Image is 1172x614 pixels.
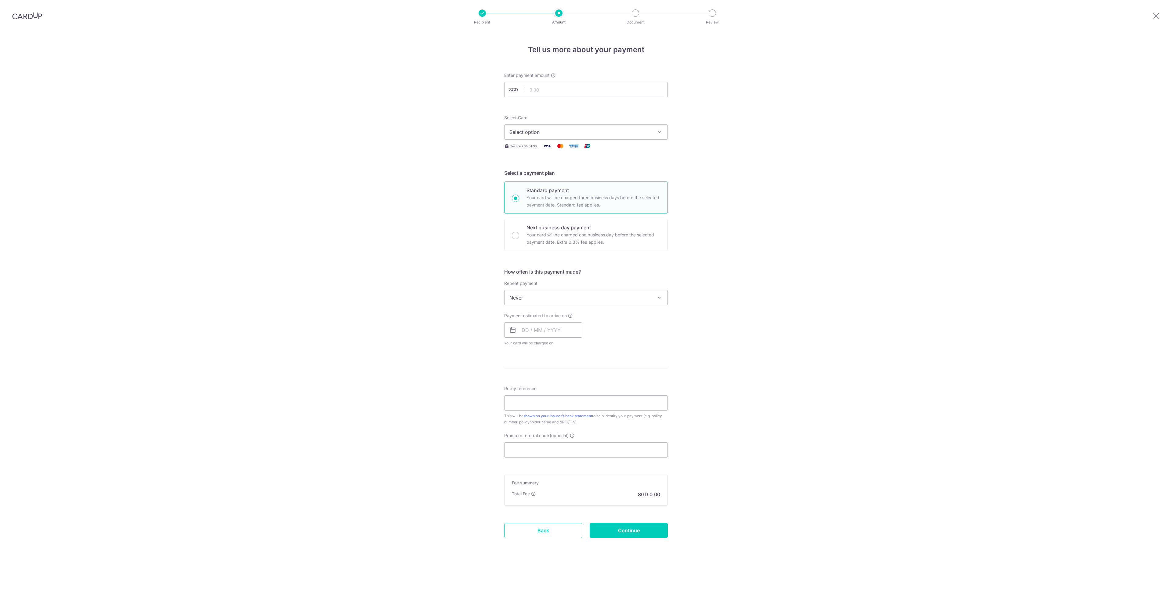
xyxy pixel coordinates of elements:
button: Select option [504,124,668,140]
p: Recipient [460,19,505,25]
span: Payment estimated to arrive on [504,313,567,319]
span: Secure 256-bit SSL [510,144,538,149]
p: Amount [536,19,581,25]
img: American Express [568,142,580,150]
span: Never [505,290,667,305]
span: Enter payment amount [504,72,550,78]
p: Document [613,19,658,25]
input: 0.00 [504,82,668,97]
h4: Tell us more about your payment [504,44,668,55]
h5: How often is this payment made? [504,268,668,275]
label: Repeat payment [504,280,537,286]
p: Review [690,19,735,25]
img: Union Pay [581,142,593,150]
h5: Fee summary [512,480,660,486]
p: Next business day payment [526,224,660,231]
p: Total Fee [512,491,530,497]
span: (optional) [550,433,569,439]
a: shown on your insurer’s bank statement [523,414,592,418]
p: Your card will be charged one business day before the selected payment date. Extra 0.3% fee applies. [526,231,660,246]
span: Never [504,290,668,305]
p: Standard payment [526,187,660,194]
span: Promo or referral code [504,433,549,439]
p: Your card will be charged three business days before the selected payment date. Standard fee appl... [526,194,660,209]
input: DD / MM / YYYY [504,322,582,338]
span: Select option [509,128,652,136]
a: Back [504,523,582,538]
span: SGD [509,87,525,93]
span: Your card will be charged on [504,340,582,346]
img: Mastercard [554,142,566,150]
img: CardUp [12,12,42,20]
img: Visa [541,142,553,150]
p: SGD 0.00 [638,491,660,498]
h5: Select a payment plan [504,169,668,177]
div: This will be to help identify your payment (e.g. policy number, policyholder name and NRIC/FIN). [504,413,668,425]
label: Policy reference [504,386,537,392]
input: Continue [590,523,668,538]
span: translation missing: en.payables.payment_networks.credit_card.summary.labels.select_card [504,115,528,120]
